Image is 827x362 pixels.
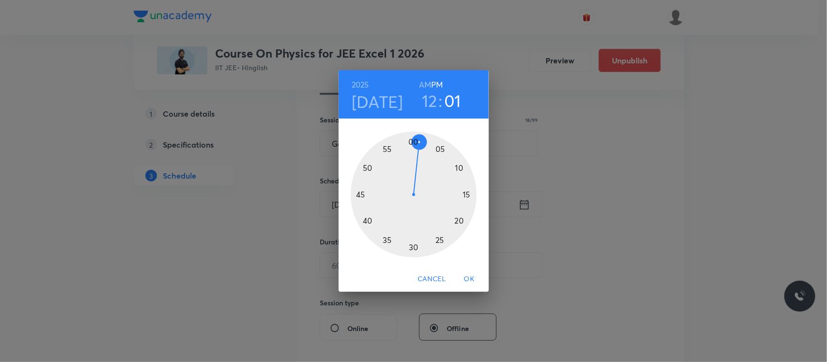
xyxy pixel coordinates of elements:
[422,90,437,111] button: 12
[414,270,450,288] button: Cancel
[418,273,446,285] span: Cancel
[444,90,461,111] button: 01
[438,90,442,111] h3: :
[454,270,485,288] button: OK
[352,78,369,91] button: 2025
[419,78,431,91] button: AM
[352,91,403,112] button: [DATE]
[458,273,481,285] span: OK
[431,78,443,91] button: PM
